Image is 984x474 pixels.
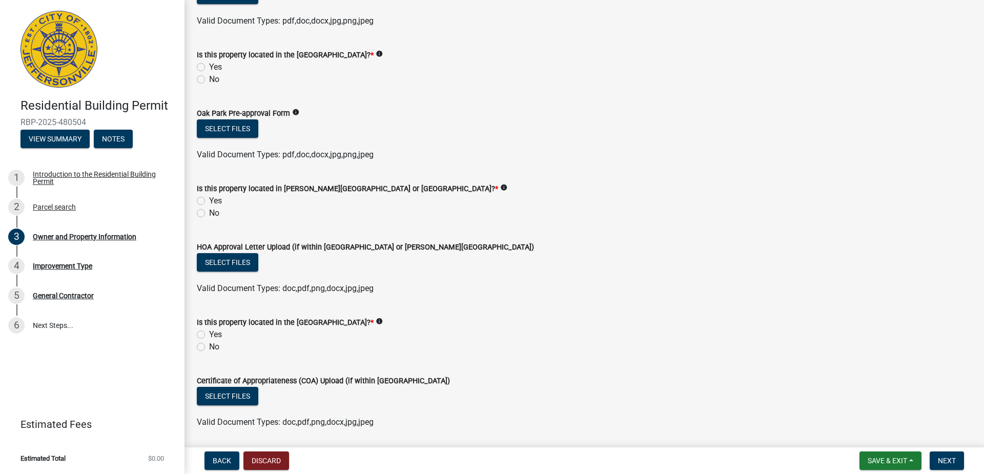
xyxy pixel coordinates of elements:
a: Estimated Fees [8,414,168,435]
div: Introduction to the Residential Building Permit [33,171,168,185]
i: info [292,109,299,116]
div: Parcel search [33,203,76,211]
div: 3 [8,229,25,245]
div: 5 [8,287,25,304]
span: RBP-2025-480504 [20,117,164,127]
label: Yes [209,195,222,207]
button: Next [930,451,964,470]
div: General Contractor [33,292,94,299]
span: $0.00 [148,455,164,462]
label: Is this property located in the [GEOGRAPHIC_DATA]? [197,319,374,326]
span: Valid Document Types: pdf,doc,docx,jpg,png,jpeg [197,16,374,26]
img: City of Jeffersonville, Indiana [20,11,97,88]
label: No [209,341,219,353]
span: Back [213,457,231,465]
label: HOA Approval Letter Upload (if within [GEOGRAPHIC_DATA] or [PERSON_NAME][GEOGRAPHIC_DATA]) [197,244,534,251]
label: No [209,207,219,219]
button: Select files [197,253,258,272]
div: Improvement Type [33,262,92,270]
label: Yes [209,61,222,73]
span: Valid Document Types: pdf,doc,docx,jpg,png,jpeg [197,150,374,159]
button: Notes [94,130,133,148]
button: Select files [197,119,258,138]
label: Is this property located in [PERSON_NAME][GEOGRAPHIC_DATA] or [GEOGRAPHIC_DATA]? [197,186,498,193]
h4: Residential Building Permit [20,98,176,113]
label: Is this property located in the [GEOGRAPHIC_DATA]? [197,52,374,59]
wm-modal-confirm: Summary [20,135,90,143]
span: Next [938,457,956,465]
i: info [376,318,383,325]
div: 2 [8,199,25,215]
button: Back [204,451,239,470]
wm-modal-confirm: Notes [94,135,133,143]
span: Valid Document Types: doc,pdf,png,docx,jpg,jpeg [197,283,374,293]
i: info [500,184,507,191]
span: Estimated Total [20,455,66,462]
button: Discard [243,451,289,470]
span: Save & Exit [868,457,907,465]
label: No [209,73,219,86]
label: Certificate of Appropriateness (COA) Upload (if within [GEOGRAPHIC_DATA]) [197,378,450,385]
label: Yes [209,328,222,341]
i: info [376,50,383,57]
div: 6 [8,317,25,334]
button: Select files [197,387,258,405]
span: Valid Document Types: doc,pdf,png,docx,jpg,jpeg [197,417,374,427]
label: Oak Park Pre-approval Form [197,110,290,117]
button: View Summary [20,130,90,148]
div: 4 [8,258,25,274]
div: Owner and Property Information [33,233,136,240]
div: 1 [8,170,25,186]
button: Save & Exit [859,451,921,470]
